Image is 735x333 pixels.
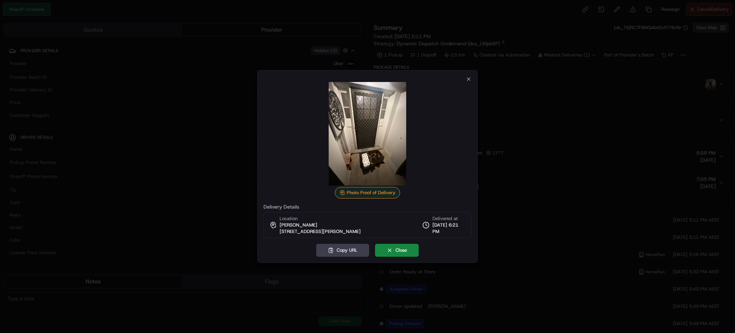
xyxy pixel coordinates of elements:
label: Delivery Details [263,204,472,209]
span: Location [280,215,298,222]
span: [DATE] 6:21 PM [432,222,465,235]
button: Copy URL [316,244,369,257]
img: photo_proof_of_delivery image [316,82,419,186]
button: Close [375,244,419,257]
span: [STREET_ADDRESS][PERSON_NAME] [280,228,361,235]
span: Delivered at [432,215,465,222]
span: [PERSON_NAME] [280,222,317,228]
div: Photo Proof of Delivery [335,187,400,199]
